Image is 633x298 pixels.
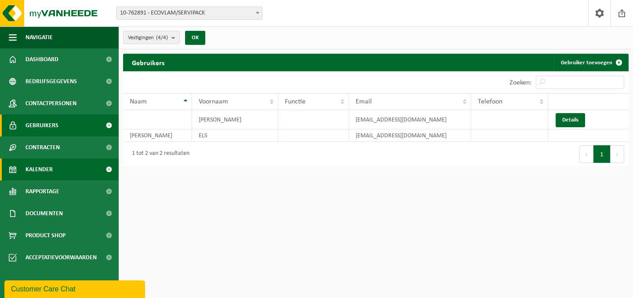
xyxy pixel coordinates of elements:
[25,26,53,48] span: Navigatie
[285,98,306,105] span: Functie
[556,113,585,127] a: Details
[349,110,471,129] td: [EMAIL_ADDRESS][DOMAIN_NAME]
[25,114,58,136] span: Gebruikers
[127,146,189,162] div: 1 tot 2 van 2 resultaten
[192,129,278,142] td: ELS
[128,31,168,44] span: Vestigingen
[25,224,65,246] span: Product Shop
[123,31,180,44] button: Vestigingen(4/4)
[123,54,173,71] h2: Gebruikers
[192,110,278,129] td: [PERSON_NAME]
[593,145,611,163] button: 1
[349,129,471,142] td: [EMAIL_ADDRESS][DOMAIN_NAME]
[116,7,262,20] span: 10-762891 - ECOVLAM/SERVIPACK
[25,246,97,269] span: Acceptatievoorwaarden
[356,98,372,105] span: Email
[25,92,76,114] span: Contactpersonen
[509,79,531,86] label: Zoeken:
[156,35,168,40] count: (4/4)
[554,54,628,71] a: Gebruiker toevoegen
[130,98,147,105] span: Naam
[611,145,624,163] button: Next
[199,98,228,105] span: Voornaam
[25,48,58,70] span: Dashboard
[579,145,593,163] button: Previous
[123,129,192,142] td: [PERSON_NAME]
[25,70,77,92] span: Bedrijfsgegevens
[185,31,205,45] button: OK
[25,136,60,158] span: Contracten
[116,7,262,19] span: 10-762891 - ECOVLAM/SERVIPACK
[25,158,53,180] span: Kalender
[25,180,59,202] span: Rapportage
[25,202,63,224] span: Documenten
[4,279,147,298] iframe: chat widget
[478,98,502,105] span: Telefoon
